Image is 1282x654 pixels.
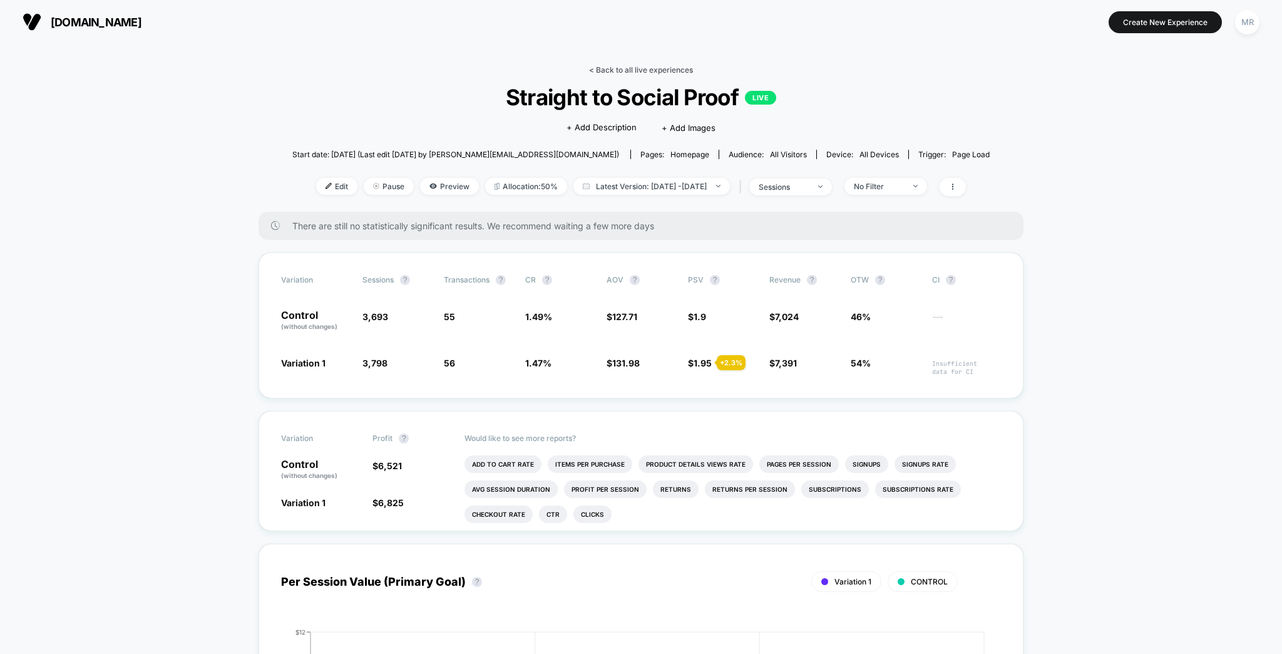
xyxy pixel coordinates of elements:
span: all devices [859,150,899,159]
li: Avg Session Duration [464,480,558,498]
span: 3,693 [362,311,388,322]
button: [DOMAIN_NAME] [19,12,145,32]
li: Subscriptions [801,480,869,498]
span: All Visitors [770,150,807,159]
span: Preview [420,178,479,195]
span: CR [525,275,536,284]
span: $ [372,497,404,508]
span: 1.9 [694,311,706,322]
button: ? [472,577,482,587]
span: Revenue [769,275,801,284]
span: 56 [444,358,455,368]
span: Variation 1 [281,497,326,508]
div: Audience: [729,150,807,159]
li: Signups Rate [895,455,956,473]
span: CI [932,275,1001,285]
button: ? [946,275,956,285]
span: 46% [851,311,871,322]
button: ? [875,275,885,285]
li: Pages Per Session [759,455,839,473]
span: 1.95 [694,358,712,368]
span: Variation [281,275,350,285]
div: MR [1235,10,1259,34]
div: sessions [759,182,809,192]
img: calendar [583,183,590,189]
tspan: $12 [295,628,305,636]
p: LIVE [745,91,776,105]
button: ? [710,275,720,285]
span: Profit [372,433,392,443]
p: Would like to see more reports? [464,433,1002,443]
li: Items Per Purchase [548,455,632,473]
span: + Add Description [567,122,637,134]
span: 131.98 [612,358,640,368]
span: $ [607,311,637,322]
div: Trigger: [918,150,990,159]
span: Insufficient data for CI [932,360,1001,376]
a: < Back to all live experiences [589,65,693,75]
button: ? [400,275,410,285]
span: $ [688,358,712,368]
span: Variation [281,433,350,444]
img: end [373,183,379,189]
span: OTW [851,275,920,285]
div: Pages: [640,150,709,159]
button: ? [630,275,640,285]
span: CONTROL [911,577,948,586]
span: [DOMAIN_NAME] [51,16,141,29]
img: edit [326,183,332,189]
span: 7,024 [775,311,799,322]
span: $ [769,358,797,368]
span: 55 [444,311,455,322]
div: + 2.3 % [717,355,746,370]
span: AOV [607,275,623,284]
span: Page Load [952,150,990,159]
li: Clicks [573,506,612,523]
span: | [736,178,749,196]
span: --- [932,313,1001,331]
img: end [818,185,823,188]
img: end [716,185,720,187]
span: Latest Version: [DATE] - [DATE] [573,178,730,195]
button: Create New Experience [1109,11,1222,33]
span: 1.49 % [525,311,552,322]
span: Pause [364,178,414,195]
span: $ [372,460,402,471]
span: Allocation: 50% [485,178,567,195]
button: ? [496,275,506,285]
span: Variation 1 [834,577,871,586]
span: Device: [816,150,908,159]
span: 6,825 [378,497,404,508]
li: Returns Per Session [705,480,795,498]
img: Visually logo [23,13,41,31]
p: Control [281,310,350,331]
span: Start date: [DATE] (Last edit [DATE] by [PERSON_NAME][EMAIL_ADDRESS][DOMAIN_NAME]) [292,150,619,159]
button: ? [542,275,552,285]
span: There are still no statistically significant results. We recommend waiting a few more days [292,221,998,231]
span: (without changes) [281,323,337,330]
button: MR [1231,9,1263,35]
span: 54% [851,358,871,368]
li: Signups [845,455,888,473]
span: homepage [670,150,709,159]
img: end [913,185,918,187]
span: Straight to Social Proof [327,84,955,110]
span: $ [607,358,640,368]
div: No Filter [854,182,904,191]
li: Ctr [539,506,567,523]
li: Product Details Views Rate [638,455,753,473]
span: Variation 1 [281,358,326,368]
p: Control [281,459,360,480]
span: 6,521 [378,460,402,471]
li: Add To Cart Rate [464,455,541,473]
span: Transactions [444,275,490,284]
span: Edit [316,178,357,195]
span: (without changes) [281,472,337,479]
span: 3,798 [362,358,387,368]
span: 1.47 % [525,358,551,368]
span: 7,391 [775,358,797,368]
span: 127.71 [612,311,637,322]
img: rebalance [495,183,500,190]
button: ? [399,433,409,444]
li: Profit Per Session [564,480,647,498]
